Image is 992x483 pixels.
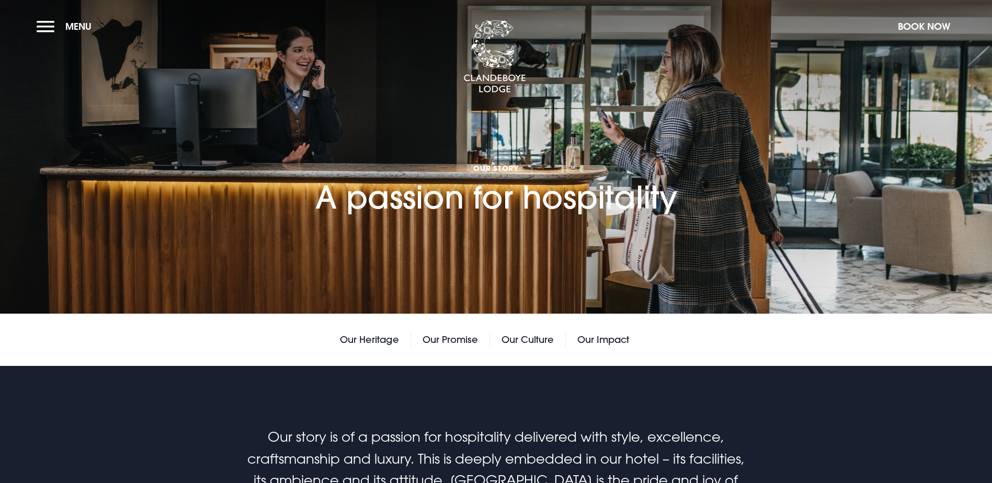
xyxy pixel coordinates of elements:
a: Our Culture [501,332,554,348]
h1: A passion for hospitality [315,103,677,215]
a: Our Heritage [340,332,399,348]
span: Our Story [315,163,677,173]
img: Clandeboye Lodge [463,20,526,94]
a: Our Promise [423,332,478,348]
button: Menu [37,15,97,38]
button: Book Now [893,15,955,38]
a: Our Impact [577,332,629,348]
span: Menu [65,20,92,32]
